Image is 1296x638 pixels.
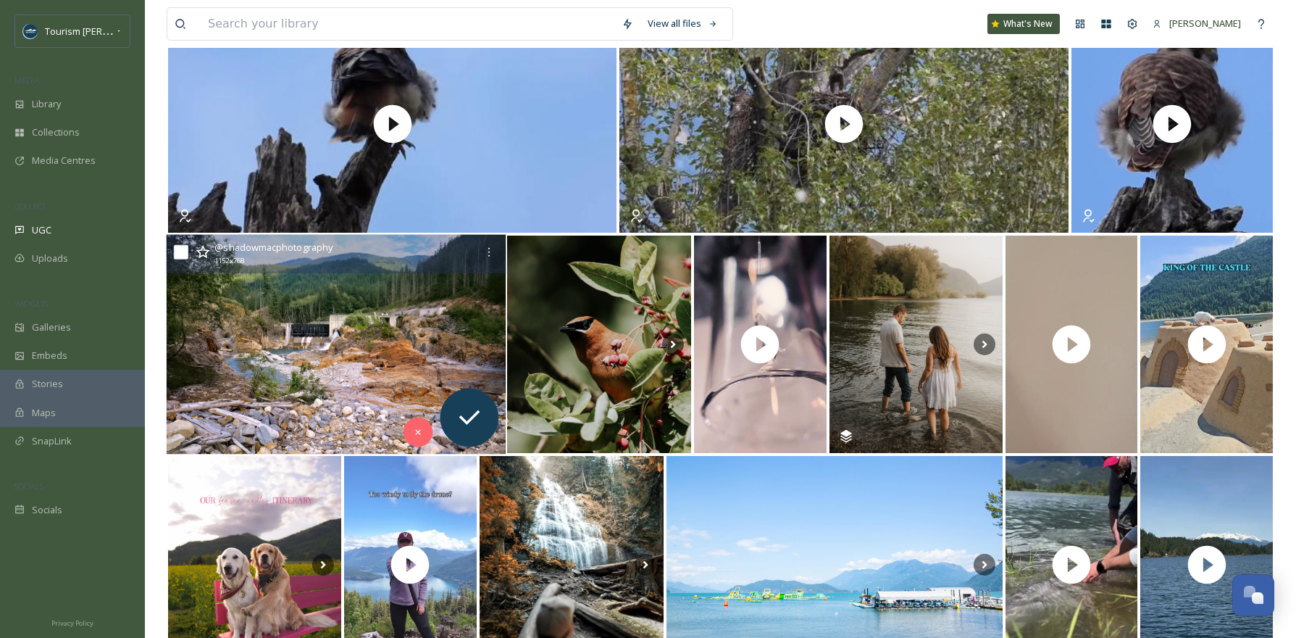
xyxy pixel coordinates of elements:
[14,201,46,212] span: COLLECT
[507,236,691,453] img: Summertime in the Fraser Valley isn’t JUST about the sunshine; it’s about epic road trips and adv...
[32,320,71,334] span: Galleries
[32,125,80,139] span: Collections
[1006,236,1138,453] img: thumbnail
[1145,9,1248,38] a: [PERSON_NAME]
[32,377,63,391] span: Stories
[32,503,62,517] span: Socials
[640,9,725,38] a: View all files
[1232,574,1274,616] button: Open Chat
[14,75,40,86] span: MEDIA
[168,15,616,233] img: thumbnail
[32,406,56,420] span: Maps
[51,618,93,628] span: Privacy Policy
[1169,17,1241,30] span: [PERSON_NAME]
[1071,15,1273,233] img: thumbnail
[45,24,154,38] span: Tourism [PERSON_NAME]
[619,15,1068,233] img: thumbnail
[14,481,43,492] span: SOCIALS
[214,241,333,254] span: @ shadowmacphotography
[32,349,67,362] span: Embeds
[23,24,38,38] img: Social%20Media%20Profile%20Picture.png
[32,252,68,265] span: Uploads
[694,236,827,453] img: thumbnail
[829,236,1003,453] img: lake days with you ☼
[51,613,93,631] a: Privacy Policy
[14,298,48,309] span: WIDGETS
[987,14,1060,34] a: What's New
[32,223,51,237] span: UGC
[167,235,506,455] img: Highs and Lows - Harrison East FSR, British Columbia 🇨🇦 #nature #panorama #landscape #calm #mount...
[32,154,96,167] span: Media Centres
[32,97,61,111] span: Library
[1140,236,1273,453] img: thumbnail
[201,8,614,40] input: Search your library
[32,434,72,448] span: SnapLink
[214,256,243,267] span: 1152 x 768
